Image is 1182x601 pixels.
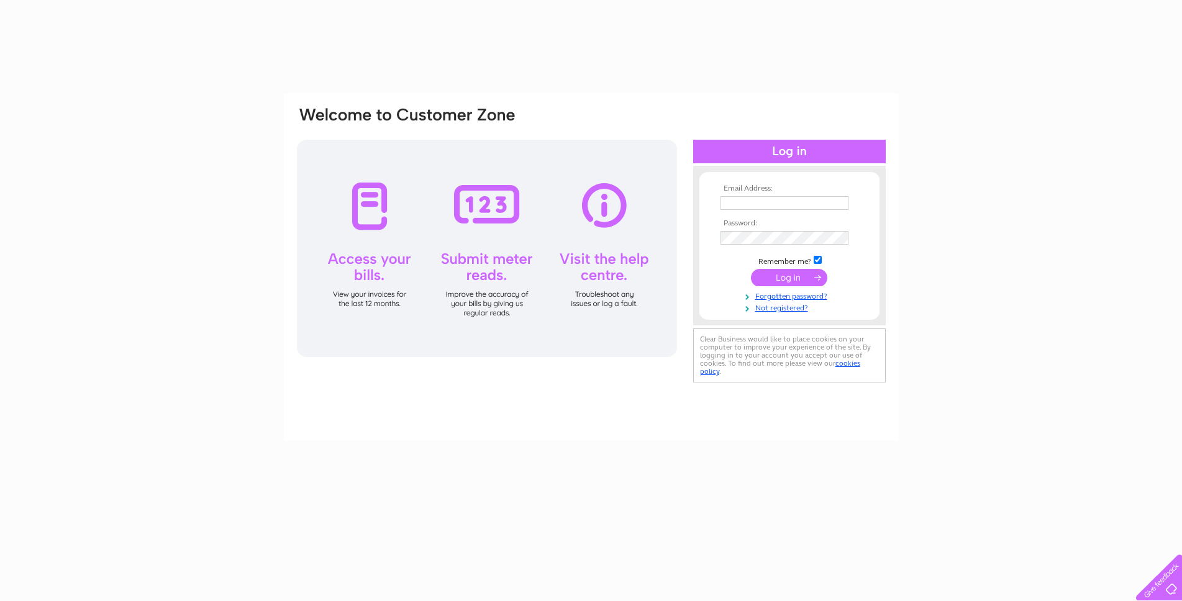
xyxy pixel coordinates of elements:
[717,184,861,193] th: Email Address:
[693,328,886,382] div: Clear Business would like to place cookies on your computer to improve your experience of the sit...
[717,254,861,266] td: Remember me?
[721,301,861,313] a: Not registered?
[717,219,861,228] th: Password:
[721,289,861,301] a: Forgotten password?
[700,359,860,376] a: cookies policy
[751,269,827,286] input: Submit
